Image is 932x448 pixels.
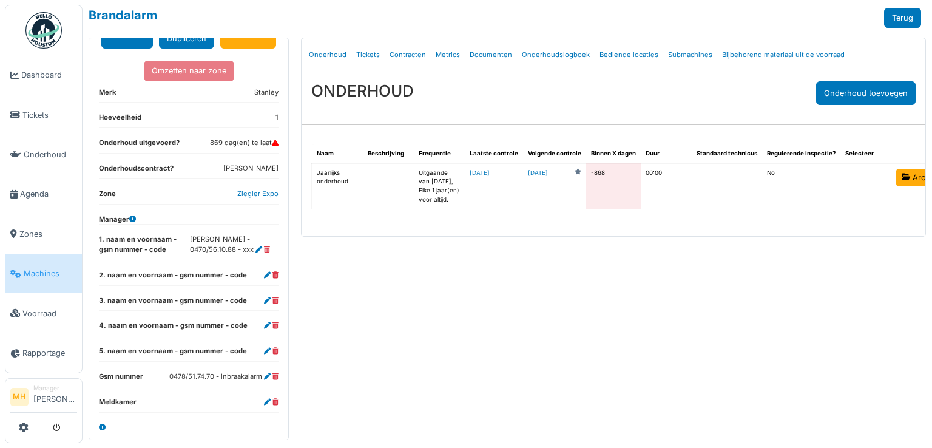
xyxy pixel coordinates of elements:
a: Dashboard [5,55,82,95]
a: Tickets [351,41,385,69]
dt: 3. naam en voornaam - gsm nummer - code [99,296,247,311]
a: Metrics [431,41,465,69]
li: [PERSON_NAME] [33,384,77,410]
td: Uitgaande van [DATE], Elke 1 jaar(en) voor altijd. [414,163,465,209]
th: Duur [641,144,692,163]
th: Selecteer [840,144,891,163]
dd: Stanley [254,87,279,98]
a: Ziegler Expo [237,189,279,198]
dt: Merk [99,87,116,103]
span: Onderhoud [24,149,77,160]
a: Brandalarm [89,8,157,22]
h3: ONDERHOUD [311,81,414,100]
a: Tickets [5,95,82,134]
dt: 1. naam en voornaam - gsm nummer - code [99,234,190,260]
a: Onderhoud [5,135,82,174]
th: Frequentie [414,144,465,163]
a: Onderhoud [304,41,351,69]
dd: [PERSON_NAME] [223,163,279,174]
dd: 869 dag(en) te laat [210,138,279,148]
th: Volgende controle [523,144,586,163]
dt: Zone [99,189,116,204]
th: Naam [312,144,363,163]
dd: 1 [275,112,279,123]
a: Machines [5,254,82,293]
a: Bediende locaties [595,41,663,69]
dd: [PERSON_NAME] - 0470/56.10.88 - xxx [190,234,279,255]
dt: 4. naam en voornaam - gsm nummer - code [99,321,248,336]
a: Onderhoudslogboek [517,41,595,69]
td: -868 [586,163,641,209]
th: Beschrijving [363,144,414,163]
dt: Hoeveelheid [99,112,141,127]
a: Submachines [663,41,717,69]
span: Machines [24,268,77,279]
a: Rapportage [5,333,82,373]
a: MH Manager[PERSON_NAME] [10,384,77,413]
span: Zones [19,228,77,240]
dt: Meldkamer [99,397,137,412]
span: translation missing: nl.shared.no [767,169,775,176]
span: Dashboard [21,69,77,81]
a: Bijbehorend materiaal uit de voorraad [717,41,849,69]
th: Binnen X dagen [586,144,641,163]
dt: Onderhoud uitgevoerd? [99,138,180,153]
a: Agenda [5,174,82,214]
th: Regulerende inspectie? [762,144,840,163]
div: Onderhoud toevoegen [816,81,916,105]
th: Standaard technicus [692,144,762,163]
span: Voorraad [22,308,77,319]
dt: Gsm nummer [99,372,143,387]
div: Manager [33,384,77,393]
a: Contracten [385,41,431,69]
a: Documenten [465,41,517,69]
a: Zones [5,214,82,254]
dt: Manager [99,214,136,225]
dd: 0478/51.74.70 - inbraakalarm [169,372,279,382]
td: Jaarlijks onderhoud [312,163,363,209]
dt: Onderhoudscontract? [99,163,174,178]
span: Agenda [20,188,77,200]
span: Tickets [22,109,77,121]
th: Laatste controle [465,144,523,163]
td: 00:00 [641,163,692,209]
a: Voorraad [5,293,82,333]
dt: 5. naam en voornaam - gsm nummer - code [99,346,247,361]
img: Badge_color-CXgf-gQk.svg [25,12,62,49]
span: Rapportage [22,347,77,359]
a: Terug [884,8,921,28]
a: [DATE] [528,169,548,178]
dt: 2. naam en voornaam - gsm nummer - code [99,270,247,285]
a: [DATE] [470,169,490,176]
li: MH [10,388,29,406]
